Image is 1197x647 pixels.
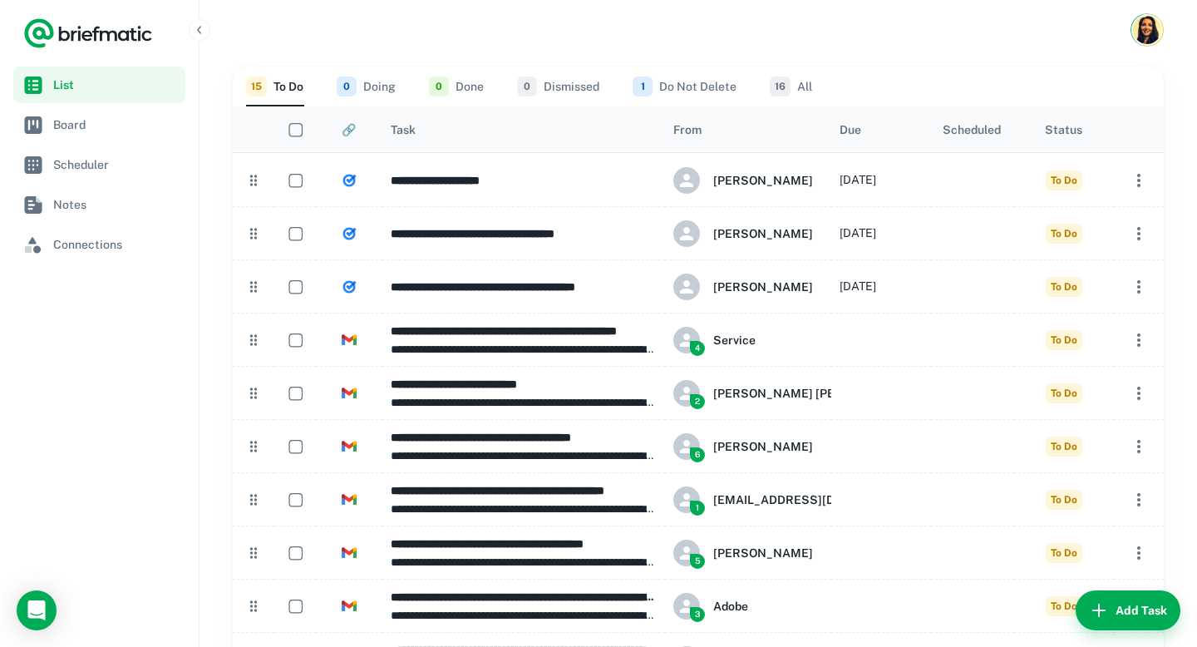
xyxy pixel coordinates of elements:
[840,154,876,206] div: [DATE]
[690,394,705,409] span: 2
[840,260,876,313] div: [DATE]
[23,17,153,50] a: Logo
[429,77,449,96] span: 0
[246,77,267,96] span: 15
[1046,543,1082,563] span: To Do
[943,123,1001,136] div: Scheduled
[429,67,484,106] button: Done
[673,486,921,513] div: serviceannouncements@julyservices.com
[1046,490,1082,510] span: To Do
[1045,123,1082,136] div: Status
[713,171,813,190] h6: [PERSON_NAME]
[342,226,357,241] img: https://app.briefmatic.com/assets/tasktypes/vnd.google-apps.tasks.png
[1046,170,1082,190] span: To Do
[690,501,705,516] span: 1
[1130,13,1164,47] button: Account button
[337,77,357,96] span: 0
[673,327,756,353] div: Service
[1046,596,1082,616] span: To Do
[391,123,416,136] div: Task
[53,195,179,214] span: Notes
[342,123,356,136] div: 🔗
[517,67,599,106] button: Dismissed
[713,437,813,456] h6: [PERSON_NAME]
[673,167,813,194] div: Shawna Siejak
[1046,224,1082,244] span: To Do
[713,544,813,562] h6: [PERSON_NAME]
[673,593,748,620] div: Adobe
[53,235,179,254] span: Connections
[342,546,357,561] img: https://app.briefmatic.com/assets/integrations/gmail.png
[673,220,813,247] div: Shawna Siejak
[1133,16,1161,44] img: Shawna Siejak
[673,123,702,136] div: From
[17,590,57,630] div: Load Chat
[342,492,357,507] img: https://app.briefmatic.com/assets/integrations/gmail.png
[713,384,915,403] h6: [PERSON_NAME] [PERSON_NAME]
[713,331,756,349] h6: Service
[13,146,185,183] a: Scheduler
[517,77,537,96] span: 0
[246,67,303,106] button: To Do
[673,540,813,566] div: Cliff Levin
[770,77,791,96] span: 16
[342,439,357,454] img: https://app.briefmatic.com/assets/integrations/gmail.png
[673,380,915,407] div: Watson Roberts
[690,607,705,622] span: 3
[840,207,876,259] div: [DATE]
[1046,330,1082,350] span: To Do
[690,341,705,356] span: 4
[713,491,921,509] h6: [EMAIL_ADDRESS][DOMAIN_NAME]
[713,278,813,296] h6: [PERSON_NAME]
[633,67,736,106] button: Do Not Delete
[1046,437,1082,457] span: To Do
[770,67,812,106] button: All
[633,77,653,96] span: 1
[342,333,357,348] img: https://app.briefmatic.com/assets/integrations/gmail.png
[53,156,179,174] span: Scheduler
[690,554,705,569] span: 5
[342,386,357,401] img: https://app.briefmatic.com/assets/integrations/gmail.png
[713,597,748,615] h6: Adobe
[13,186,185,223] a: Notes
[13,226,185,263] a: Connections
[53,116,179,134] span: Board
[337,67,396,106] button: Doing
[673,433,813,460] div: Cliff Levin
[342,279,357,294] img: https://app.briefmatic.com/assets/tasktypes/vnd.google-apps.tasks.png
[13,67,185,103] a: List
[713,225,813,243] h6: [PERSON_NAME]
[13,106,185,143] a: Board
[53,76,179,94] span: List
[1076,590,1180,630] button: Add Task
[342,173,357,188] img: https://app.briefmatic.com/assets/tasktypes/vnd.google-apps.tasks.png
[342,599,357,614] img: https://app.briefmatic.com/assets/integrations/gmail.png
[1046,383,1082,403] span: To Do
[690,447,705,462] span: 6
[1046,277,1082,297] span: To Do
[673,274,813,300] div: Shawna Siejak
[840,123,861,136] div: Due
